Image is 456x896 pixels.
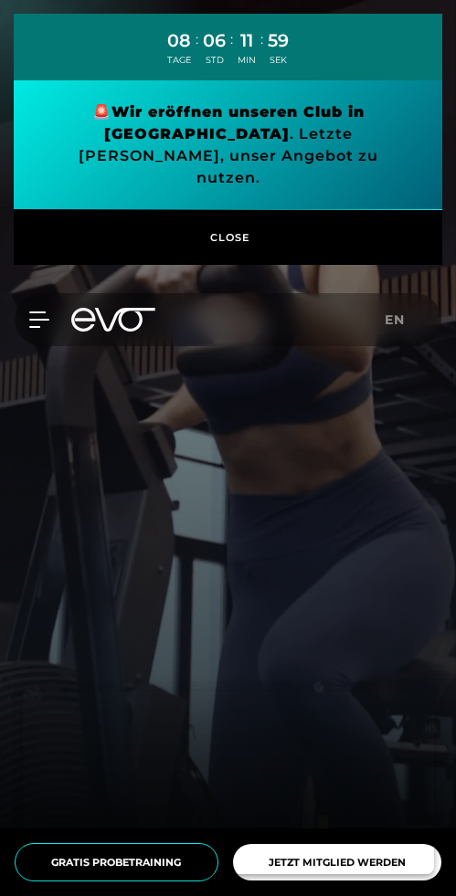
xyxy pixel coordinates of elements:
span: CLOSE [206,229,250,246]
div: : [260,29,263,78]
div: TAGE [167,54,191,67]
a: en [385,310,416,331]
span: en [385,311,405,328]
div: STD [203,54,226,67]
button: CLOSE [14,210,442,265]
div: 08 [167,27,191,54]
div: 59 [268,27,289,54]
div: MIN [238,54,256,67]
div: : [196,29,198,78]
div: 11 [238,27,256,54]
div: SEK [268,54,289,67]
div: : [230,29,233,78]
a: Gratis Probetraining [15,843,218,882]
div: 06 [203,27,226,54]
